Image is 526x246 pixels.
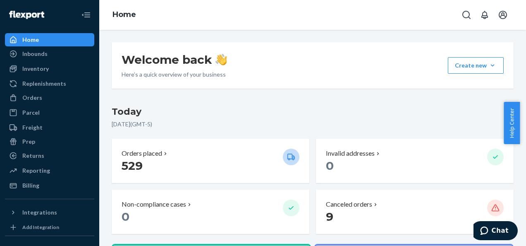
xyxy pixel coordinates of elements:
a: Parcel [5,106,94,119]
button: Integrations [5,206,94,219]
p: Non-compliance cases [122,200,186,209]
button: Close Navigation [78,7,94,23]
div: Add Integration [22,224,59,231]
span: 529 [122,159,143,173]
button: Orders placed 529 [112,139,309,183]
div: Returns [22,152,44,160]
div: Inventory [22,65,49,73]
div: Integrations [22,208,57,217]
a: Reporting [5,164,94,177]
a: Returns [5,149,94,162]
div: Inbounds [22,50,48,58]
p: Invalid addresses [326,149,375,158]
button: Open notifications [476,7,493,23]
a: Inbounds [5,47,94,60]
div: Freight [22,123,43,132]
div: Billing [22,181,39,190]
div: Reporting [22,166,50,175]
span: 9 [326,210,333,224]
button: Invalid addresses 0 [316,139,514,183]
a: Replenishments [5,77,94,90]
div: Parcel [22,109,40,117]
h1: Welcome back [122,52,227,67]
div: Orders [22,94,42,102]
a: Home [112,10,136,19]
button: Non-compliance cases 0 [112,190,309,234]
span: 0 [122,210,129,224]
div: Prep [22,137,35,146]
a: Billing [5,179,94,192]
button: Open account menu [495,7,511,23]
p: [DATE] ( GMT-5 ) [112,120,514,128]
button: Open Search Box [458,7,475,23]
iframe: Opens a widget where you can chat to one of our agents [473,221,518,242]
p: Here’s a quick overview of your business [122,70,227,79]
div: Replenishments [22,80,66,88]
a: Add Integration [5,222,94,232]
a: Freight [5,121,94,134]
p: Canceled orders [326,200,372,209]
div: Home [22,36,39,44]
p: Orders placed [122,149,162,158]
a: Inventory [5,62,94,75]
span: 0 [326,159,334,173]
img: hand-wave emoji [215,54,227,65]
a: Orders [5,91,94,104]
img: Flexport logo [9,11,44,19]
h3: Today [112,105,514,118]
a: Home [5,33,94,46]
button: Create new [448,57,504,74]
ol: breadcrumbs [106,3,143,27]
button: Help Center [504,102,520,144]
button: Canceled orders 9 [316,190,514,234]
a: Prep [5,135,94,148]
